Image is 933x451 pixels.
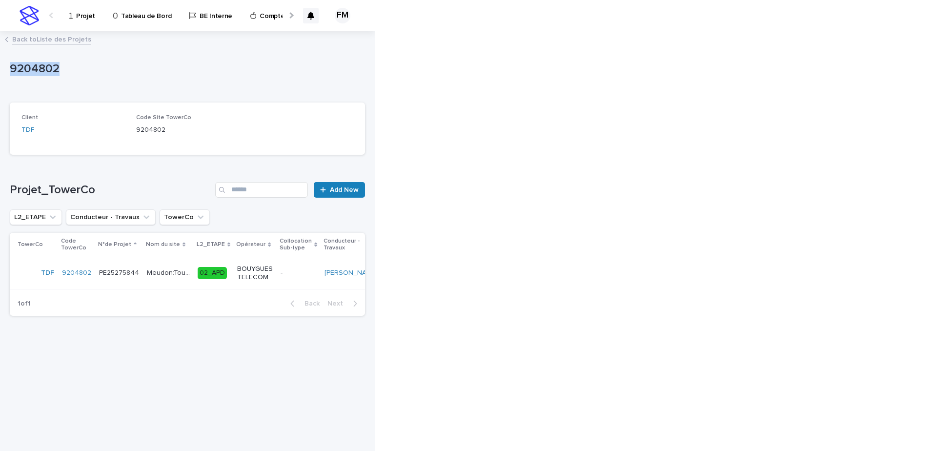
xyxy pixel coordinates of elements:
[325,269,378,277] a: [PERSON_NAME]
[21,115,38,121] span: Client
[10,183,211,197] h1: Projet_TowerCo
[197,239,225,250] p: L2_ETAPE
[136,115,191,121] span: Code Site TowerCo
[314,182,365,198] a: Add New
[335,8,350,23] div: FM
[20,6,39,25] img: stacker-logo-s-only.png
[299,300,320,307] span: Back
[61,236,92,254] p: Code TowerCo
[10,257,451,289] tr: TDF 9204802 PE25275844PE25275844 Meudon:Tour-PttMeudon:Tour-Ptt 02_APDBOUYGUES TELECOM-[PERSON_NAME]
[283,299,324,308] button: Back
[236,239,265,250] p: Opérateur
[66,209,156,225] button: Conducteur - Travaux
[18,239,43,250] p: TowerCo
[62,269,91,277] a: 9204802
[160,209,210,225] button: TowerCo
[99,267,141,277] p: PE25275844
[41,269,54,277] a: TDF
[281,269,316,277] p: -
[324,236,379,254] p: Conducteur - Travaux
[198,267,227,279] div: 02_APD
[98,239,131,250] p: N°de Projet
[146,239,180,250] p: Nom du site
[21,125,34,135] a: TDF
[10,62,361,76] p: 9204802
[215,182,308,198] input: Search
[12,33,91,44] a: Back toListe des Projets
[10,292,39,316] p: 1 of 1
[280,236,312,254] p: Collocation Sub-type
[136,125,239,135] p: 9204802
[147,267,192,277] p: Meudon:Tour-Ptt
[10,209,62,225] button: L2_ETAPE
[237,265,273,282] p: BOUYGUES TELECOM
[327,300,349,307] span: Next
[330,186,359,193] span: Add New
[324,299,365,308] button: Next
